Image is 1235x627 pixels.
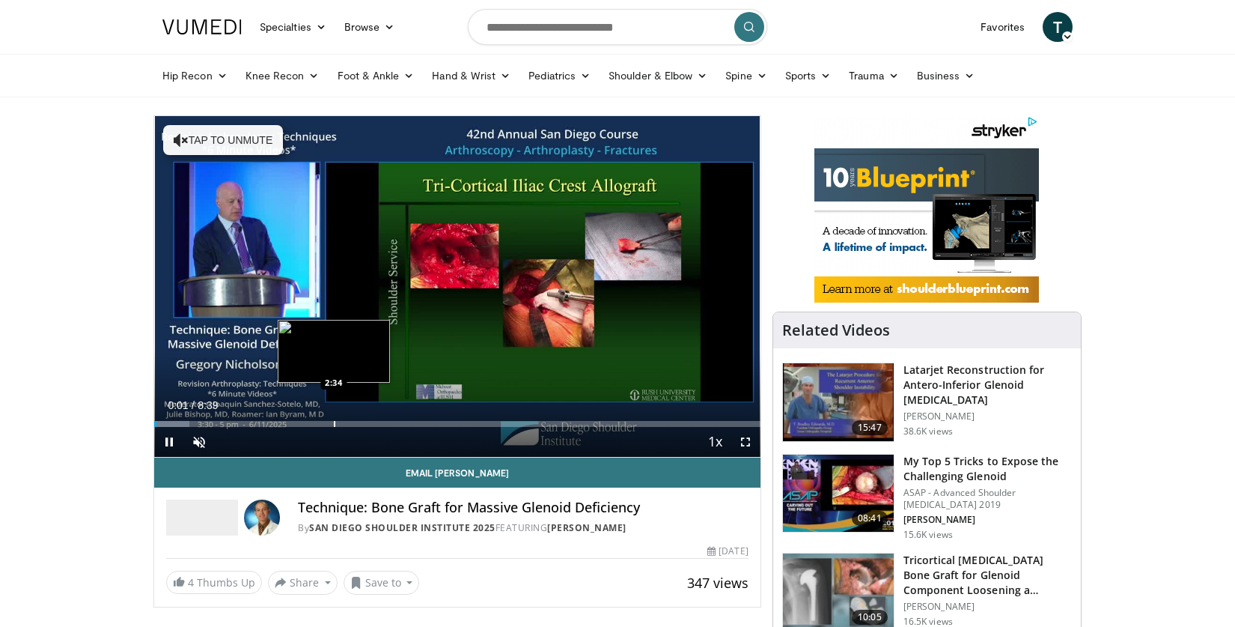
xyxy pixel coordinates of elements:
[251,12,335,42] a: Specialties
[903,363,1072,408] h3: Latarjet Reconstruction for Antero-Inferior Glenoid [MEDICAL_DATA]
[731,427,760,457] button: Fullscreen
[298,521,748,535] div: By FEATURING
[707,545,748,558] div: [DATE]
[701,427,731,457] button: Playback Rate
[278,320,390,383] img: image.jpeg
[166,500,238,536] img: San Diego Shoulder Institute 2025
[244,500,280,536] img: Avatar
[903,553,1072,598] h3: Tricortical [MEDICAL_DATA] Bone Graft for Glenoid Component Loosening a…
[903,411,1072,422] p: [PERSON_NAME]
[298,500,748,516] h4: Technique: Bone Graft for Massive Glenoid Deficiency
[687,574,748,592] span: 347 views
[903,514,1072,526] p: [PERSON_NAME]
[600,61,716,91] a: Shoulder & Elbow
[814,115,1039,303] iframe: Advertisement
[903,454,1072,484] h3: My Top 5 Tricks to Expose the Challenging Glenoid
[154,421,760,427] div: Progress Bar
[154,427,184,457] button: Pause
[903,425,953,437] p: 38.6K views
[782,321,890,339] h4: Related Videos
[903,529,953,541] p: 15.6K views
[852,610,888,625] span: 10:05
[519,61,600,91] a: Pediatrics
[329,61,424,91] a: Foot & Ankle
[852,420,888,435] span: 15:47
[852,511,888,526] span: 08:41
[840,61,908,91] a: Trauma
[184,427,214,457] button: Unmute
[783,363,894,441] img: 38708_0000_3.png.150x105_q85_crop-smart_upscale.jpg
[782,454,1072,541] a: 08:41 My Top 5 Tricks to Expose the Challenging Glenoid ASAP - Advanced Shoulder [MEDICAL_DATA] 2...
[1043,12,1073,42] a: T
[163,125,283,155] button: Tap to unmute
[188,575,194,590] span: 4
[783,455,894,533] img: b61a968a-1fa8-450f-8774-24c9f99181bb.150x105_q85_crop-smart_upscale.jpg
[716,61,775,91] a: Spine
[972,12,1034,42] a: Favorites
[309,521,495,534] a: San Diego Shoulder Institute 2025
[908,61,984,91] a: Business
[423,61,519,91] a: Hand & Wrist
[168,399,188,411] span: 0:01
[335,12,404,42] a: Browse
[903,601,1072,613] p: [PERSON_NAME]
[468,9,767,45] input: Search topics, interventions
[154,458,760,488] a: Email [PERSON_NAME]
[547,521,626,534] a: [PERSON_NAME]
[162,19,242,34] img: VuMedi Logo
[154,116,760,458] video-js: Video Player
[344,571,420,595] button: Save to
[776,61,841,91] a: Sports
[153,61,237,91] a: Hip Recon
[903,487,1072,511] p: ASAP - Advanced Shoulder [MEDICAL_DATA] 2019
[237,61,329,91] a: Knee Recon
[782,363,1072,442] a: 15:47 Latarjet Reconstruction for Antero-Inferior Glenoid [MEDICAL_DATA] [PERSON_NAME] 38.6K views
[268,571,338,595] button: Share
[166,571,262,594] a: 4 Thumbs Up
[198,399,218,411] span: 8:39
[192,399,195,411] span: /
